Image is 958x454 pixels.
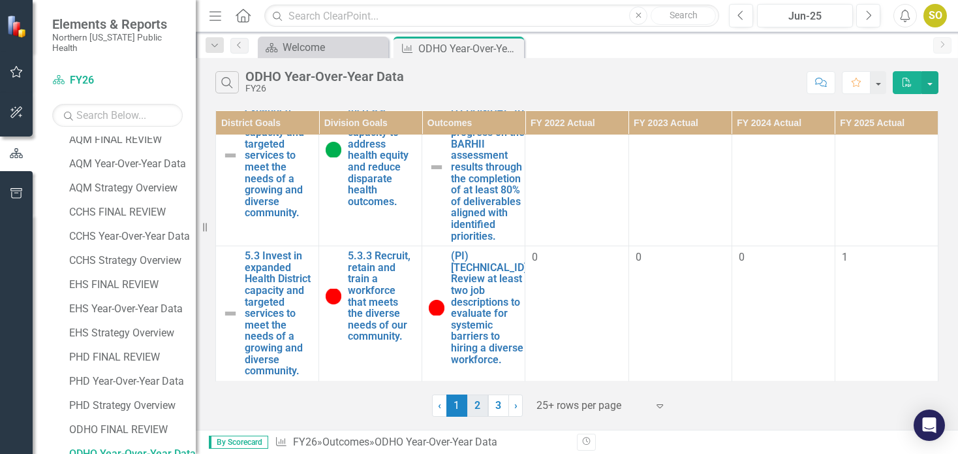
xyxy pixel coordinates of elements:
img: Not Defined [223,306,238,321]
button: Jun-25 [757,4,853,27]
span: › [514,399,518,412]
img: Not Defined [429,159,444,175]
a: ODHO FINAL REVIEW [66,419,196,440]
td: Double-Click to Edit Right Click for Context Menu [216,246,319,381]
img: Not Defined [223,148,238,163]
img: Off Target [326,289,341,304]
span: Elements & Reports [52,16,183,32]
div: AQM Year-Over-Year Data [69,158,196,170]
a: PHD Year-Over-Year Data [66,371,196,392]
div: Open Intercom Messenger [914,410,945,441]
div: CCHS Strategy Overview [69,255,196,267]
button: Search [651,7,716,25]
a: Outcomes [322,436,369,448]
a: CCHS Year-Over-Year Data [66,226,196,247]
td: Double-Click to Edit Right Click for Context Menu [422,246,525,381]
a: AQM Year-Over-Year Data [66,154,196,174]
td: Double-Click to Edit Right Click for Context Menu [319,246,422,381]
a: EHS Strategy Overview [66,323,196,344]
a: CCHS FINAL REVIEW [66,202,196,223]
a: (PI) [TECHNICAL_ID] Review at least two job descriptions to evaluate for systemic barriers to hir... [451,250,527,365]
div: ODHO Year-Over-Year Data [245,69,404,84]
div: PHD Strategy Overview [69,400,196,412]
a: AQM FINAL REVIEW [66,129,196,150]
div: ODHO Year-Over-Year Data [375,436,497,448]
div: CCHS FINAL REVIEW [69,206,196,218]
a: PHD Strategy Overview [66,395,196,416]
div: Welcome [283,39,385,56]
div: PHD Year-Over-Year Data [69,376,196,387]
a: (PI) [TECHNICAL_ID] Demonstrate progress on the BARHII assessment results through the completion ... [451,92,527,242]
td: Double-Click to Edit Right Click for Context Menu [319,88,422,246]
span: By Scorecard [209,436,268,449]
img: Off Target [429,300,444,316]
div: EHS Year-Over-Year Data [69,303,196,315]
span: Search [670,10,698,20]
a: 5.3 Invest in expanded Health District capacity and targeted services to meet the needs of a grow... [245,250,312,377]
a: PHD FINAL REVIEW [66,347,196,368]
div: ODHO FINAL REVIEW [69,424,196,436]
span: 1 [842,251,848,263]
input: Search Below... [52,104,183,127]
button: SO [923,4,947,27]
a: AQM Strategy Overview [66,178,196,199]
span: 0 [739,251,745,263]
a: 3 [488,395,509,417]
div: AQM Strategy Overview [69,182,196,194]
span: 1 [446,395,467,417]
div: CCHS Year-Over-Year Data [69,231,196,242]
div: ODHO Year-Over-Year Data [418,41,521,57]
div: Jun-25 [762,8,848,24]
a: FY26 [293,436,317,448]
div: FY26 [245,84,404,93]
div: EHS Strategy Overview [69,327,196,339]
a: Welcome [261,39,385,56]
img: ClearPoint Strategy [7,15,29,38]
span: 0 [532,251,538,263]
td: Double-Click to Edit Right Click for Context Menu [422,88,525,246]
td: Double-Click to Edit Right Click for Context Menu [216,88,319,246]
a: 5.3.3 Recruit, retain and train a workforce that meets the diverse needs of our community. [348,250,415,342]
a: CCHS Strategy Overview [66,250,196,271]
div: EHS FINAL REVIEW [69,279,196,291]
input: Search ClearPoint... [264,5,719,27]
span: ‹ [438,399,441,412]
small: Northern [US_STATE] Public Health [52,32,183,54]
div: AQM FINAL REVIEW [69,134,196,146]
a: EHS Year-Over-Year Data [66,299,196,319]
a: 2 [467,395,488,417]
div: PHD FINAL REVIEW [69,351,196,363]
a: 5.3.2 Increase organizational capacity to address health equity and reduce disparate health outco... [348,92,415,207]
a: FY26 [52,73,183,88]
img: On Target [326,142,341,157]
a: EHS FINAL REVIEW [66,274,196,295]
span: 0 [636,251,641,263]
a: 5.3 Invest in expanded Health District capacity and targeted services to meet the needs of a grow... [245,92,312,219]
div: » » [275,435,567,450]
